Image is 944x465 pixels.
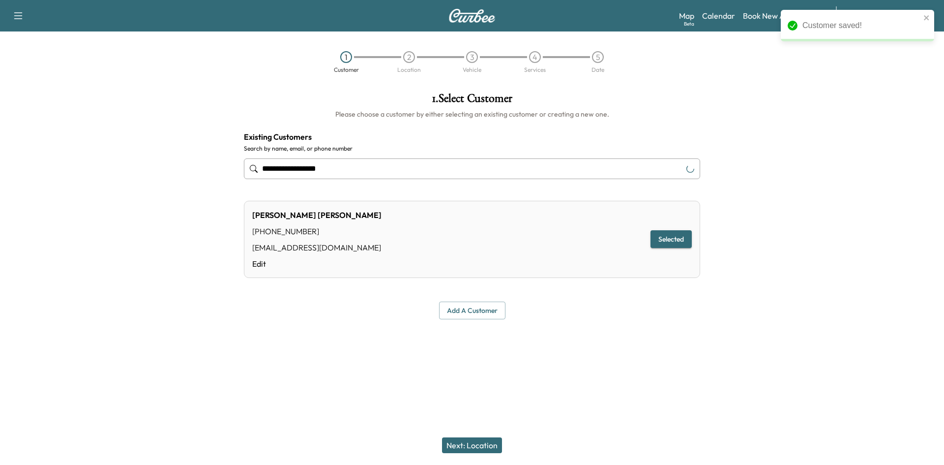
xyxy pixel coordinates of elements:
[529,51,541,63] div: 4
[802,20,920,31] div: Customer saved!
[403,51,415,63] div: 2
[743,10,826,22] a: Book New Appointment
[439,302,505,320] button: Add a customer
[252,209,382,221] div: [PERSON_NAME] [PERSON_NAME]
[650,230,692,248] button: Selected
[340,51,352,63] div: 1
[679,10,694,22] a: MapBeta
[591,67,604,73] div: Date
[244,145,700,153] label: Search by name, email, or phone number
[684,20,694,28] div: Beta
[466,51,478,63] div: 3
[244,131,700,143] h4: Existing Customers
[524,67,546,73] div: Services
[252,242,382,253] div: [EMAIL_ADDRESS][DOMAIN_NAME]
[592,51,604,63] div: 5
[448,9,496,23] img: Curbee Logo
[252,258,382,270] a: Edit
[252,225,382,237] div: [PHONE_NUMBER]
[463,67,481,73] div: Vehicle
[923,14,930,22] button: close
[334,67,359,73] div: Customer
[442,437,502,453] button: Next: Location
[702,10,735,22] a: Calendar
[244,93,700,109] h1: 1 . Select Customer
[397,67,421,73] div: Location
[244,109,700,119] h6: Please choose a customer by either selecting an existing customer or creating a new one.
